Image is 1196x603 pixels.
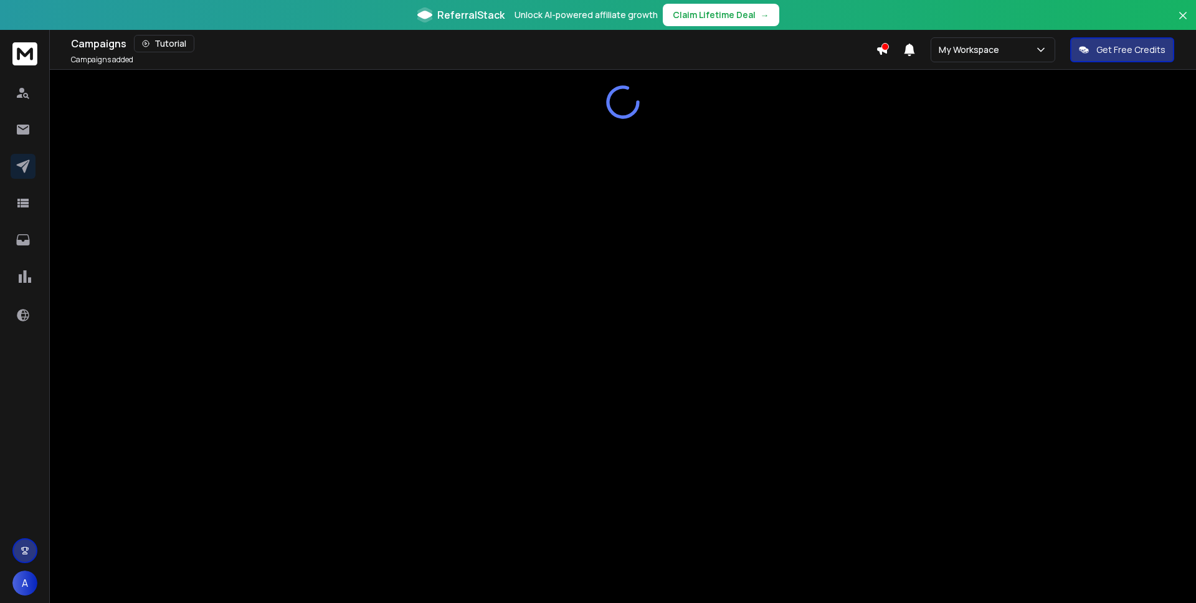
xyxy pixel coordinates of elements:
p: Get Free Credits [1096,44,1165,56]
span: → [761,9,769,21]
button: A [12,571,37,596]
span: ReferralStack [437,7,505,22]
button: Claim Lifetime Deal→ [663,4,779,26]
p: Unlock AI-powered affiliate growth [515,9,658,21]
p: Campaigns added [71,55,133,65]
p: My Workspace [939,44,1004,56]
button: Close banner [1175,7,1191,37]
div: Campaigns [71,35,876,52]
button: Tutorial [134,35,194,52]
button: Get Free Credits [1070,37,1174,62]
